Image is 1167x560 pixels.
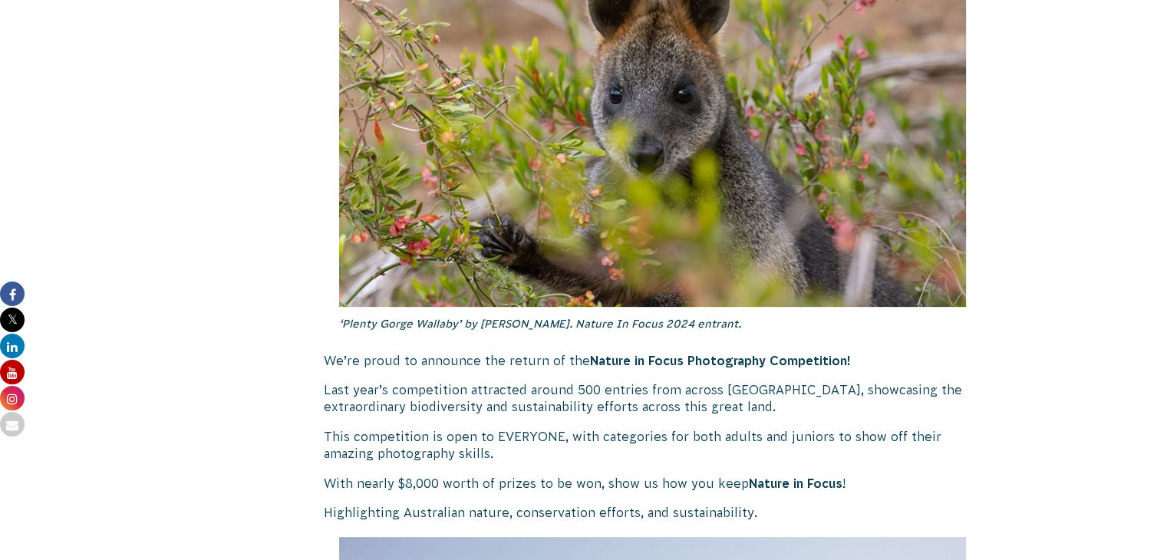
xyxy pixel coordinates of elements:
p: With nearly $8,000 worth of prizes to be won, show us how you keep ! [324,475,982,492]
strong: Nature in Focus [749,476,842,490]
p: Highlighting Australian nature, conservation efforts, and sustainability. [324,504,982,521]
p: This competition is open to EVERYONE, with categories for both adults and juniors to show off the... [324,428,982,463]
strong: Nature in Focus Photography Competition! [590,354,851,367]
p: We’re proud to announce the return of the [324,352,982,369]
p: Last year’s competition attracted around 500 entries from across [GEOGRAPHIC_DATA], showcasing th... [324,381,982,416]
em: ‘Plenty Gorge Wallaby’ by [PERSON_NAME]. Nature In Focus 2024 entrant. [339,318,741,330]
